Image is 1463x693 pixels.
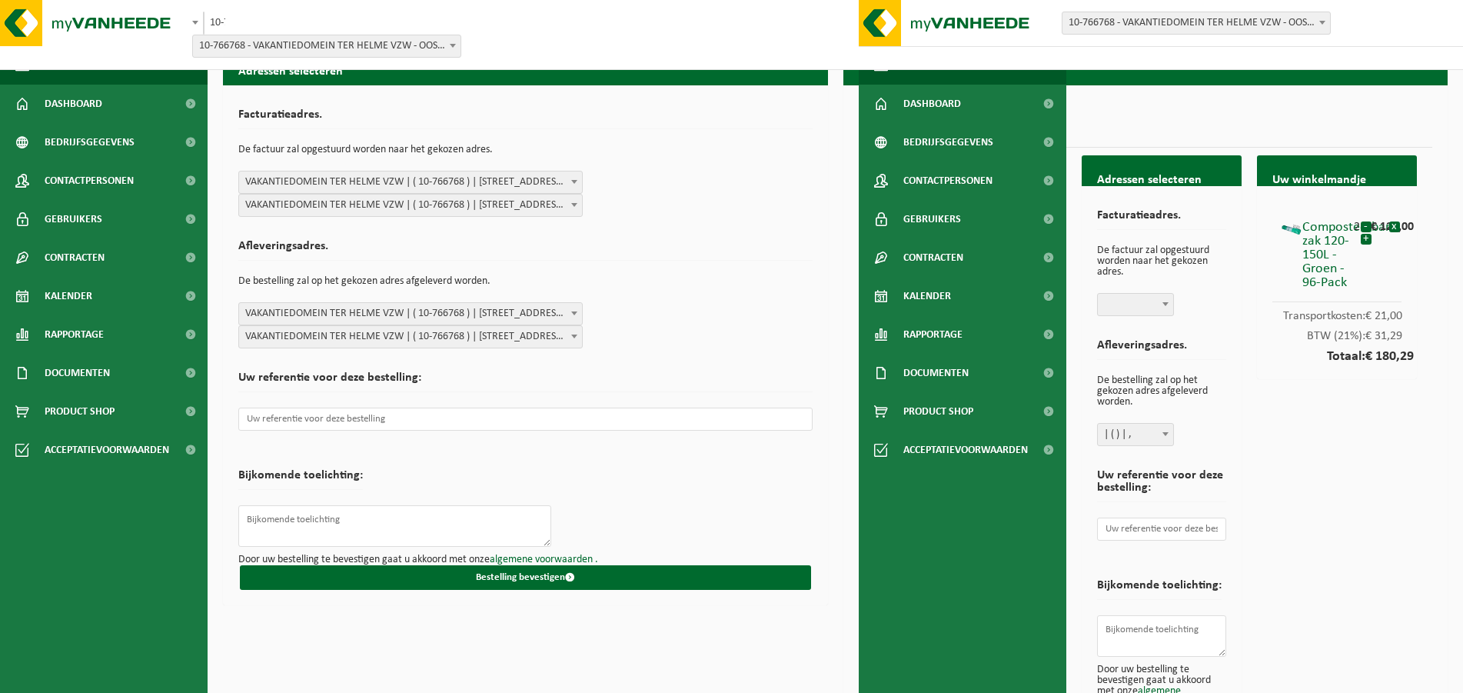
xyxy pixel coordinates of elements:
[45,162,134,200] span: Contactpersonen
[1098,424,1174,445] span: | ( ) | ,
[45,354,110,392] span: Documenten
[45,85,102,123] span: Dashboard
[859,431,1066,469] a: Acceptatievoorwaarden
[903,238,963,277] span: Contracten
[45,315,104,354] span: Rapportage
[238,371,813,392] h2: Uw referentie voor deze bestelling:
[903,277,951,315] span: Kalender
[1361,222,1372,232] button: -
[1097,368,1226,415] p: De bestelling zal op het gekozen adres afgeleverd worden.
[903,315,963,354] span: Rapportage
[45,431,169,469] span: Acceptatievoorwaarden
[1272,302,1401,322] div: Transportkosten:
[1365,350,1394,364] span: € 180,29
[903,392,973,431] span: Product Shop
[1272,342,1401,364] div: Totaal:
[1280,213,1303,236] img: 01-000686
[859,392,1066,431] a: Product Shop
[238,268,813,295] p: De bestelling zal op het gekozen adres afgeleverd worden.
[859,200,1066,238] a: Gebruikers
[859,315,1066,354] a: Rapportage
[859,123,1066,162] a: Bedrijfsgegevens
[859,354,1066,392] a: Documenten
[903,85,961,123] span: Dashboard
[238,469,363,490] h2: Bijkomende toelichting:
[1097,339,1226,360] h2: Afleveringsadres.
[239,303,582,325] span: VAKANTIEDOMEIN TER HELME VZW | ( 10-766768 ) | KINDERLAAN 49-51, 8670 OOSTDUINKERKE | 0410.850.626
[1371,213,1388,233] div: € 128,00
[490,554,598,565] a: algemene voorwaarden .
[204,12,225,34] span: 10-766768 - VAKANTIEDOMEIN TER HELME VZW - OOSTDUINKERKE
[238,171,583,194] span: VAKANTIEDOMEIN TER HELME VZW | ( 10-766768 ) | KINDERLAAN 49-51, 8670 OOSTDUINKERKE | 0410.850.626
[1257,163,1417,198] h2: Uw winkelmandje
[239,195,582,216] span: VAKANTIEDOMEIN TER HELME VZW | ( 10-766768 ) | KINDERLAAN 49-51, 8670 OOSTDUINKERKE | 0410.850.626
[45,277,92,315] span: Kalender
[903,123,993,162] span: Bedrijfsgegevens
[45,123,135,162] span: Bedrijfsgegevens
[1389,222,1400,232] button: x
[1062,12,1330,34] span: 10-766768 - VAKANTIEDOMEIN TER HELME VZW - OOSTDUINKERKE
[238,408,813,431] input: Uw referentie voor deze bestelling
[45,200,102,238] span: Gebruikers
[1361,234,1372,245] button: +
[1097,469,1226,502] h2: Uw referentie voor deze bestelling:
[903,431,1028,469] span: Acceptatievoorwaarden
[238,302,583,325] span: VAKANTIEDOMEIN TER HELME VZW | ( 10-766768 ) | KINDERLAAN 49-51, 8670 OOSTDUINKERKE | 0410.850.626
[203,12,204,35] span: 10-766768 - VAKANTIEDOMEIN TER HELME VZW - OOSTDUINKERKE
[1097,238,1226,285] p: De factuur zal opgestuurd worden naar het gekozen adres.
[45,238,105,277] span: Contracten
[238,108,813,129] h2: Facturatieadres.
[1302,213,1354,290] div: Composteerbare zak 120-150L - Groen - 96-Pack
[859,238,1066,277] a: Contracten
[1354,213,1359,233] div: 2
[1097,518,1226,541] input: Uw referentie voor deze bestelling
[1097,579,1222,600] h2: Bijkomende toelichting:
[1097,209,1226,230] h2: Facturatieadres.
[859,277,1066,315] a: Kalender
[238,137,813,163] p: De factuur zal opgestuurd worden naar het gekozen adres.
[1062,12,1331,35] span: 10-766768 - VAKANTIEDOMEIN TER HELME VZW - OOSTDUINKERKE
[859,162,1066,200] a: Contactpersonen
[239,172,582,193] span: VAKANTIEDOMEIN TER HELME VZW | ( 10-766768 ) | KINDERLAAN 49-51, 8670 OOSTDUINKERKE | 0410.850.626
[903,354,969,392] span: Documenten
[238,325,583,348] span: VAKANTIEDOMEIN TER HELME VZW | ( 10-766768 ) | KINDERLAAN 49-51, 8670 OOSTDUINKERKE | 0410.850.626
[238,555,813,565] p: Door uw bestelling te bevestigen gaat u akkoord met onze
[903,162,993,200] span: Contactpersonen
[903,200,961,238] span: Gebruikers
[239,326,582,348] span: VAKANTIEDOMEIN TER HELME VZW | ( 10-766768 ) | KINDERLAAN 49-51, 8670 OOSTDUINKERKE | 0410.850.626
[1365,330,1394,342] span: € 31,29
[238,240,813,261] h2: Afleveringsadres.
[1082,163,1242,198] h2: Adressen selecteren
[193,35,461,57] span: 10-766768 - VAKANTIEDOMEIN TER HELME VZW - OOSTDUINKERKE
[859,85,1066,123] a: Dashboard
[1272,322,1401,342] div: BTW (21%):
[238,194,583,217] span: VAKANTIEDOMEIN TER HELME VZW | ( 10-766768 ) | KINDERLAAN 49-51, 8670 OOSTDUINKERKE | 0410.850.626
[1097,423,1175,446] span: | ( ) | ,
[240,565,811,590] button: Bestelling bevestigen
[1365,310,1394,322] span: € 21,00
[45,392,115,431] span: Product Shop
[192,35,461,58] span: 10-766768 - VAKANTIEDOMEIN TER HELME VZW - OOSTDUINKERKE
